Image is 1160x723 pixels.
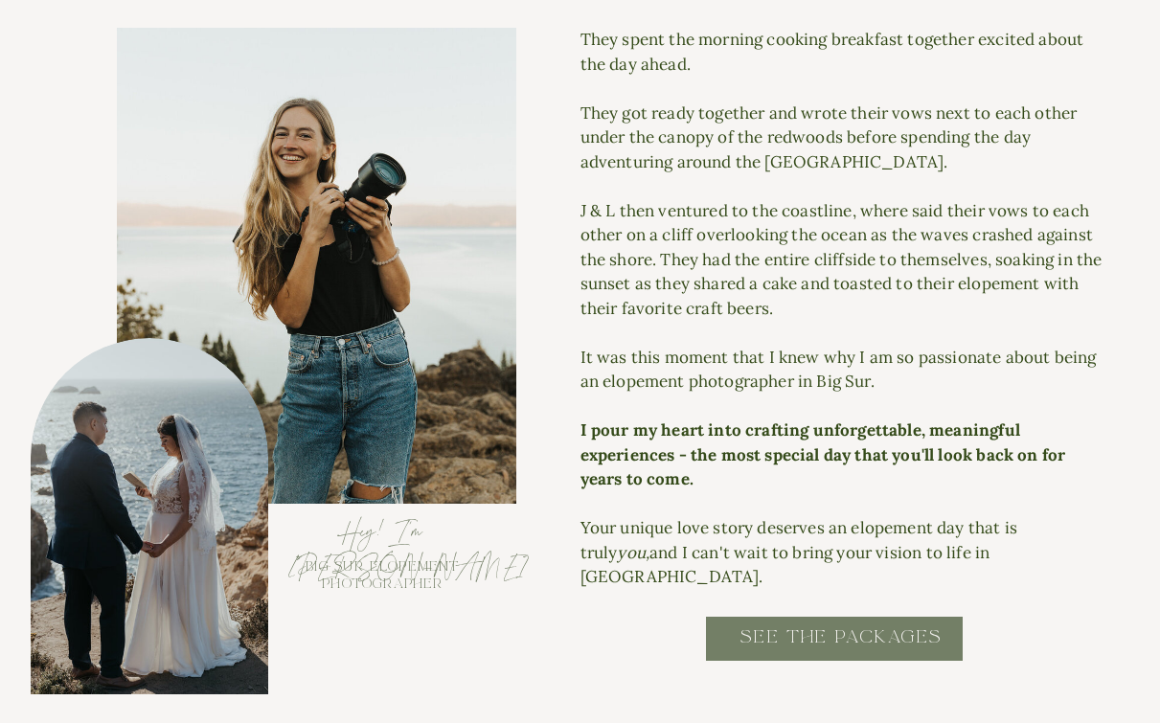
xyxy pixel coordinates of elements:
b: I pour my heart into crafting unforgettable, meaningful experiences - the most special day that y... [580,419,1066,489]
h3: big sur elopement photographer [250,558,516,599]
p: They spent the morning cooking breakfast together excited about the day ahead. They got ready tog... [580,28,1103,588]
i: you, [617,542,649,563]
p: Hey! I'm [PERSON_NAME] [290,516,475,551]
a: SEE THE PACKAGES [648,625,1035,668]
